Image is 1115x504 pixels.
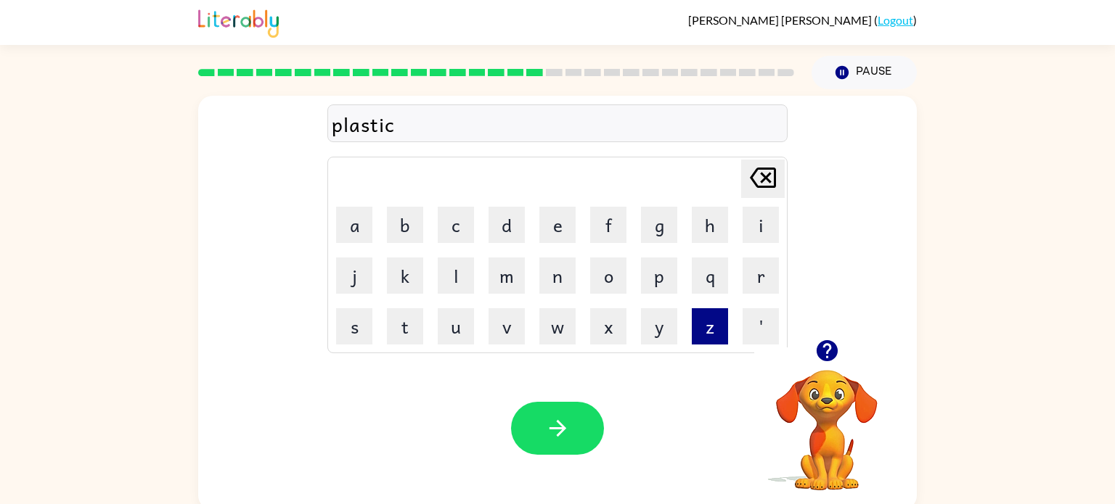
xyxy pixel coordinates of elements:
button: m [489,257,525,294]
button: f [590,207,626,243]
button: v [489,308,525,344]
span: [PERSON_NAME] [PERSON_NAME] [688,13,874,27]
button: i [743,207,779,243]
button: a [336,207,372,243]
div: ( ) [688,13,917,27]
button: h [692,207,728,243]
button: y [641,308,677,344]
button: d [489,207,525,243]
button: j [336,257,372,294]
button: l [438,257,474,294]
button: t [387,308,423,344]
button: c [438,207,474,243]
button: b [387,207,423,243]
button: k [387,257,423,294]
img: Literably [198,6,279,38]
button: p [641,257,677,294]
a: Logout [878,13,913,27]
button: z [692,308,728,344]
div: plastic [332,109,783,139]
button: e [539,207,576,243]
button: w [539,308,576,344]
button: ' [743,308,779,344]
button: s [336,308,372,344]
video: Your browser must support playing .mp4 files to use Literably. Please try using another browser. [754,347,899,492]
button: x [590,308,626,344]
button: Pause [812,56,917,89]
button: r [743,257,779,294]
button: n [539,257,576,294]
button: o [590,257,626,294]
button: u [438,308,474,344]
button: g [641,207,677,243]
button: q [692,257,728,294]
